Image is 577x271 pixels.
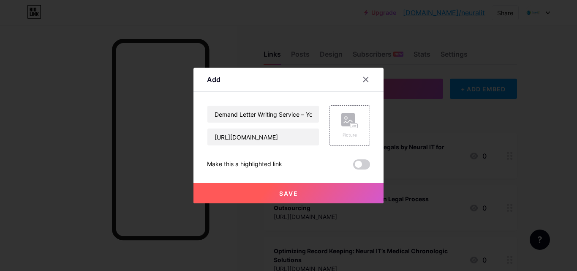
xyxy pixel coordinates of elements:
div: Picture [341,132,358,138]
input: Title [207,106,319,123]
div: Add [207,74,220,85]
button: Save [193,183,384,203]
div: Make this a highlighted link [207,159,282,170]
input: URL [207,129,319,145]
span: Save [279,190,298,197]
